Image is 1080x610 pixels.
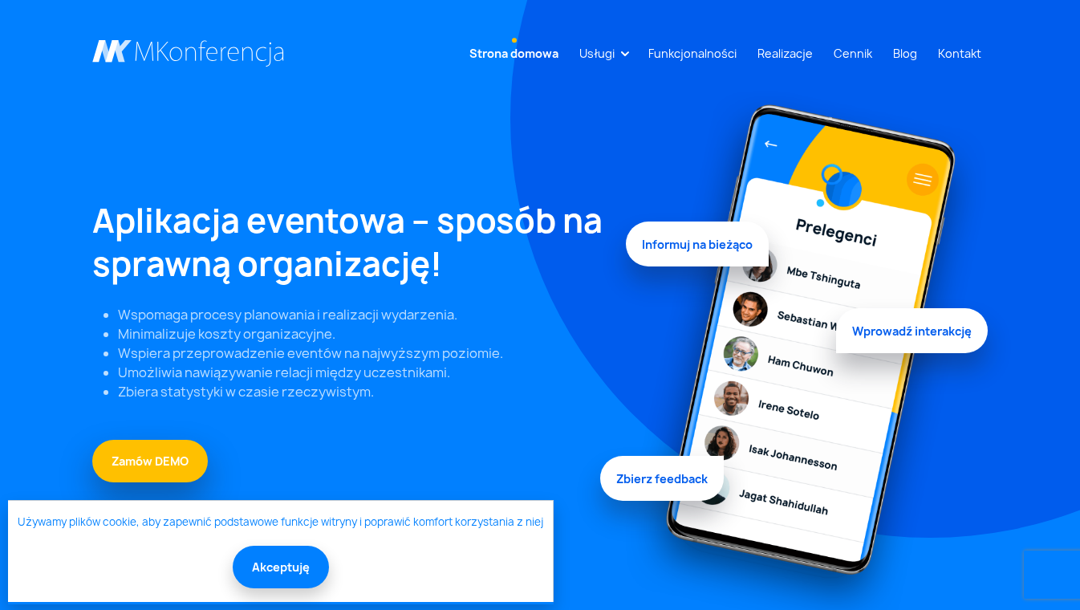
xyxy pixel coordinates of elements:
[118,344,607,363] li: Wspiera przeprowadzenie eventów na najwyższym poziomie.
[836,303,988,348] span: Wprowadź interakcję
[18,514,543,531] a: Używamy plików cookie, aby zapewnić podstawowe funkcje witryny i poprawić komfort korzystania z niej
[118,324,607,344] li: Minimalizuje koszty organizacyjne.
[600,452,724,497] span: Zbierz feedback
[92,440,208,482] a: Zamów DEMO
[887,39,924,68] a: Blog
[642,39,743,68] a: Funkcjonalności
[92,199,607,286] h1: Aplikacja eventowa – sposób na sprawną organizację!
[233,546,329,588] button: Akceptuję
[118,363,607,382] li: Umożliwia nawiązywanie relacji między uczestnikami.
[751,39,819,68] a: Realizacje
[827,39,879,68] a: Cennik
[118,305,607,324] li: Wspomaga procesy planowania i realizacji wydarzenia.
[463,39,565,68] a: Strona domowa
[118,382,607,401] li: Zbiera statystyki w czasie rzeczywistym.
[932,39,988,68] a: Kontakt
[573,39,621,68] a: Usługi
[626,226,769,271] span: Informuj na bieżąco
